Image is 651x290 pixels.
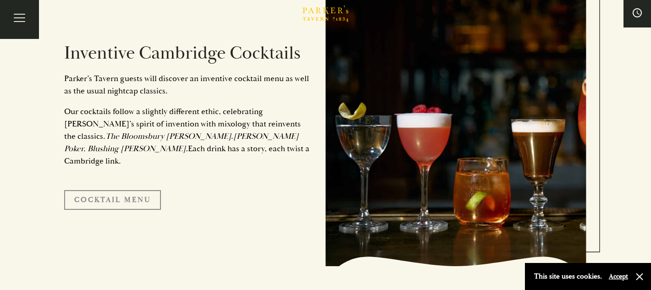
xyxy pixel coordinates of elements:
[64,105,312,167] p: Our cocktails follow a slightly different ethic, celebrating [PERSON_NAME]’s spirit of invention ...
[609,272,628,281] button: Accept
[534,270,602,283] p: This site uses cookies.
[105,131,231,142] em: The Bloomsbury [PERSON_NAME]
[64,190,161,209] a: Cocktail Menu
[64,72,312,97] p: arker’s Tavern guests will discover an inventive cocktail menu as well as the usual nightcap clas...
[635,272,644,281] button: Close and accept
[64,73,69,84] span: P
[64,42,312,64] h2: Inventive Cambridge Cocktails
